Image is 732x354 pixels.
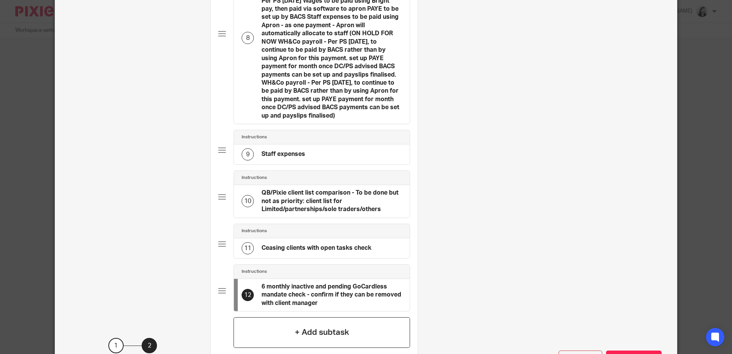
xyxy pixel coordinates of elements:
h4: Staff expenses [261,150,305,158]
h4: Instructions [242,228,267,234]
h4: Instructions [242,269,267,275]
div: 11 [242,242,254,254]
div: 1 [108,338,124,353]
div: 8 [242,32,254,44]
div: 10 [242,195,254,207]
div: 2 [142,338,157,353]
h4: QB/Pixie client list comparison - To be done but not as priority: client list for Limited/partner... [261,189,402,213]
h4: Instructions [242,134,267,140]
h4: 6 monthly inactive and pending GoCardless mandate check - confirm if they can be removed with cli... [261,283,402,307]
div: 9 [242,148,254,161]
h4: Instructions [242,175,267,181]
h4: Ceasing clients with open tasks check [261,244,371,252]
h4: + Add subtask [295,326,349,338]
div: 12 [242,289,254,301]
